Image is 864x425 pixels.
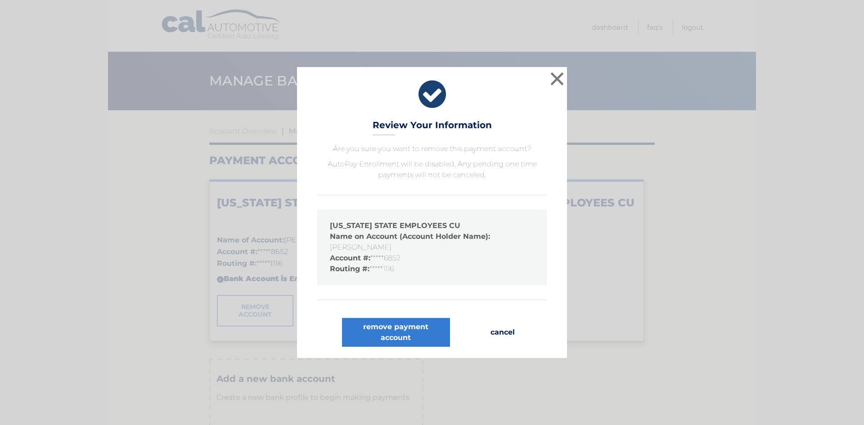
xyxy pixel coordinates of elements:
button: remove payment account [342,318,450,347]
strong: [US_STATE] STATE EMPLOYEES CU [330,221,460,230]
p: AutoPay Enrollment will be disabled. Any pending one time payments will not be canceled. [317,159,547,180]
strong: Routing #: [330,264,369,273]
li: [PERSON_NAME] [330,231,534,253]
h3: Review Your Information [373,120,492,135]
strong: Account #: [330,254,370,262]
button: cancel [483,318,522,347]
strong: Name on Account (Account Holder Name): [330,232,490,241]
p: Are you sure you want to remove this payment account? [317,143,547,154]
button: × [548,70,566,88]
